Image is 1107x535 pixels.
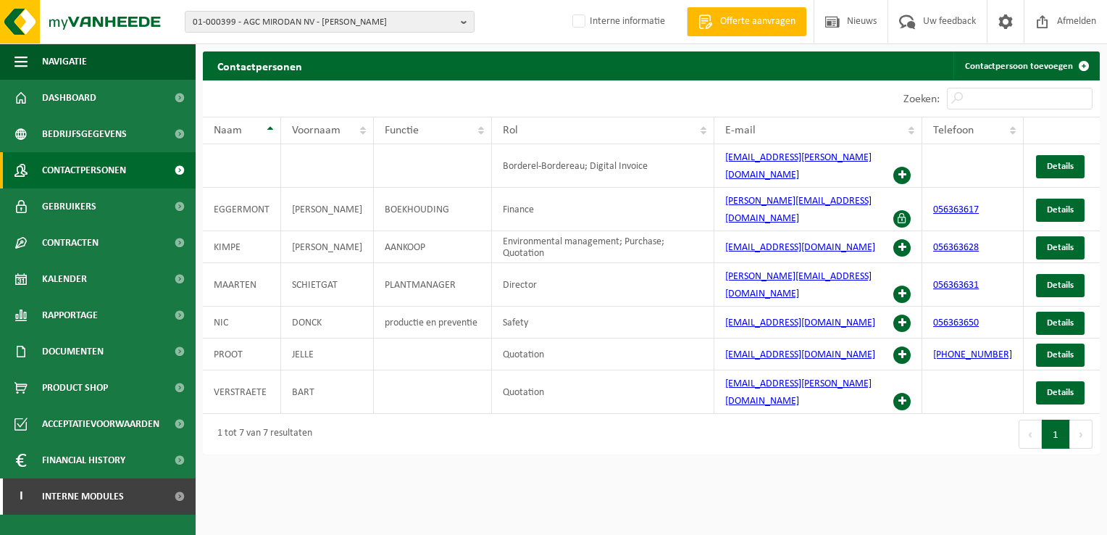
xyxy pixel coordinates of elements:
[1047,243,1074,252] span: Details
[1036,236,1085,260] a: Details
[492,307,714,339] td: Safety
[42,442,125,478] span: Financial History
[933,349,1012,360] a: [PHONE_NUMBER]
[1047,350,1074,360] span: Details
[1047,162,1074,171] span: Details
[210,421,312,447] div: 1 tot 7 van 7 resultaten
[374,307,492,339] td: productie en preventie
[14,478,28,515] span: I
[385,125,419,136] span: Functie
[42,152,126,188] span: Contactpersonen
[933,318,979,328] a: 056363650
[374,263,492,307] td: PLANTMANAGER
[725,152,872,181] a: [EMAIL_ADDRESS][PERSON_NAME][DOMAIN_NAME]
[1036,199,1085,222] a: Details
[281,307,374,339] td: DONCK
[42,370,108,406] span: Product Shop
[569,11,665,33] label: Interne informatie
[903,94,940,105] label: Zoeken:
[1036,274,1085,297] a: Details
[1047,281,1074,290] span: Details
[193,12,455,33] span: 01-000399 - AGC MIRODAN NV - [PERSON_NAME]
[492,231,714,263] td: Environmental management; Purchase; Quotation
[953,51,1098,80] a: Contactpersoon toevoegen
[1036,344,1085,367] a: Details
[203,339,281,370] td: PROOT
[725,378,872,407] a: [EMAIL_ADDRESS][PERSON_NAME][DOMAIN_NAME]
[203,370,281,414] td: VERSTRAETE
[492,144,714,188] td: Borderel-Bordereau; Digital Invoice
[42,188,96,225] span: Gebruikers
[492,188,714,231] td: Finance
[42,297,98,333] span: Rapportage
[281,370,374,414] td: BART
[203,188,281,231] td: EGGERMONT
[725,196,872,224] a: [PERSON_NAME][EMAIL_ADDRESS][DOMAIN_NAME]
[725,271,872,299] a: [PERSON_NAME][EMAIL_ADDRESS][DOMAIN_NAME]
[687,7,806,36] a: Offerte aanvragen
[374,231,492,263] td: AANKOOP
[42,43,87,80] span: Navigatie
[717,14,799,29] span: Offerte aanvragen
[1047,205,1074,215] span: Details
[42,116,127,152] span: Bedrijfsgegevens
[1036,381,1085,405] a: Details
[933,242,979,253] a: 056363628
[42,333,104,370] span: Documenten
[1019,420,1042,449] button: Previous
[1036,312,1085,335] a: Details
[492,339,714,370] td: Quotation
[1036,155,1085,178] a: Details
[1047,318,1074,328] span: Details
[42,80,96,116] span: Dashboard
[185,11,475,33] button: 01-000399 - AGC MIRODAN NV - [PERSON_NAME]
[725,242,875,253] a: [EMAIL_ADDRESS][DOMAIN_NAME]
[492,370,714,414] td: Quotation
[933,204,979,215] a: 056363617
[725,318,875,328] a: [EMAIL_ADDRESS][DOMAIN_NAME]
[281,263,374,307] td: SCHIETGAT
[203,51,317,80] h2: Contactpersonen
[281,188,374,231] td: [PERSON_NAME]
[492,263,714,307] td: Director
[281,231,374,263] td: [PERSON_NAME]
[725,349,875,360] a: [EMAIL_ADDRESS][DOMAIN_NAME]
[1042,420,1070,449] button: 1
[1047,388,1074,397] span: Details
[42,406,159,442] span: Acceptatievoorwaarden
[203,307,281,339] td: NIC
[214,125,242,136] span: Naam
[374,188,492,231] td: BOEKHOUDING
[292,125,341,136] span: Voornaam
[42,261,87,297] span: Kalender
[42,225,99,261] span: Contracten
[203,263,281,307] td: MAARTEN
[503,125,518,136] span: Rol
[933,125,974,136] span: Telefoon
[281,339,374,370] td: JELLE
[42,478,124,515] span: Interne modules
[933,280,979,291] a: 056363631
[1070,420,1093,449] button: Next
[725,125,756,136] span: E-mail
[203,231,281,263] td: KIMPE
